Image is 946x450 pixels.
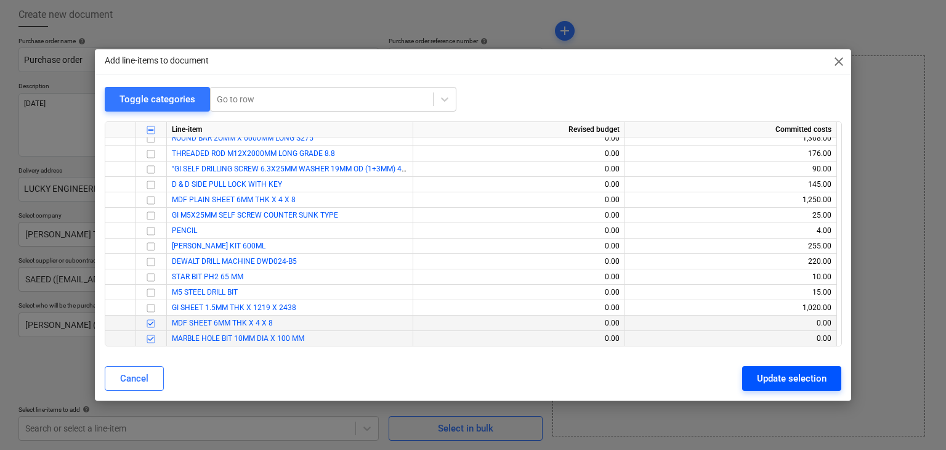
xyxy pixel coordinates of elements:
[105,366,164,391] button: Cancel
[418,331,620,346] div: 0.00
[172,319,273,327] a: MDF SHEET 6MM THK X 4 X 8
[418,223,620,239] div: 0.00
[172,165,446,173] a: "GI SELF DRILLING SCREW 6.3X25MM WASHER 19MM OD (1+3MM) 450 PCS/PKT"
[172,226,197,235] a: PENCIL
[172,288,238,297] a: M5 STEEL DRILL BIT
[831,54,846,69] span: close
[172,303,296,312] a: GI SHEET 1.5MM THK X 1219 X 2438
[630,269,831,285] div: 10.00
[630,146,831,162] div: 176.00
[172,180,282,189] a: D & D SIDE PULL LOCK WITH KEY
[418,239,620,254] div: 0.00
[884,391,946,450] iframe: Chat Widget
[172,334,304,343] a: MARBLE HOLE BIT 10MM DIA X 100 MM
[172,257,297,266] a: DEWALT DRILL MACHINE DWD024-B5
[418,192,620,208] div: 0.00
[742,366,841,391] button: Update selection
[630,177,831,192] div: 145.00
[172,134,313,142] a: ROUND BAR 2OMM X 6000MM LONG S275
[172,242,265,250] a: [PERSON_NAME] KIT 600ML
[172,211,338,219] a: GI M5X25MM SELF SCREW COUNTER SUNK TYPE
[630,254,831,269] div: 220.00
[630,239,831,254] div: 255.00
[105,54,209,67] p: Add line-items to document
[757,370,827,387] div: Update selection
[105,87,210,112] button: Toggle categories
[418,316,620,331] div: 0.00
[418,269,620,285] div: 0.00
[172,242,265,250] span: BASON KIT 600ML
[630,316,831,331] div: 0.00
[630,131,831,146] div: 1,368.00
[413,122,625,137] div: Revised budget
[418,131,620,146] div: 0.00
[630,162,831,177] div: 90.00
[630,223,831,239] div: 4.00
[418,177,620,192] div: 0.00
[625,122,837,137] div: Committed costs
[630,331,831,346] div: 0.00
[418,162,620,177] div: 0.00
[630,208,831,223] div: 25.00
[418,146,620,162] div: 0.00
[418,300,620,316] div: 0.00
[172,149,335,158] a: THREADED ROD M12X2000MM LONG GRADE 8.8
[119,91,195,107] div: Toggle categories
[167,122,413,137] div: Line-item
[630,300,831,316] div: 1,020.00
[418,208,620,223] div: 0.00
[172,272,243,281] a: STAR BIT PH2 65 MM
[120,370,148,387] div: Cancel
[418,254,620,269] div: 0.00
[172,195,296,204] a: MDF PLAIN SHEET 6MM THK X 4 X 8
[630,285,831,300] div: 15.00
[630,192,831,208] div: 1,250.00
[418,285,620,300] div: 0.00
